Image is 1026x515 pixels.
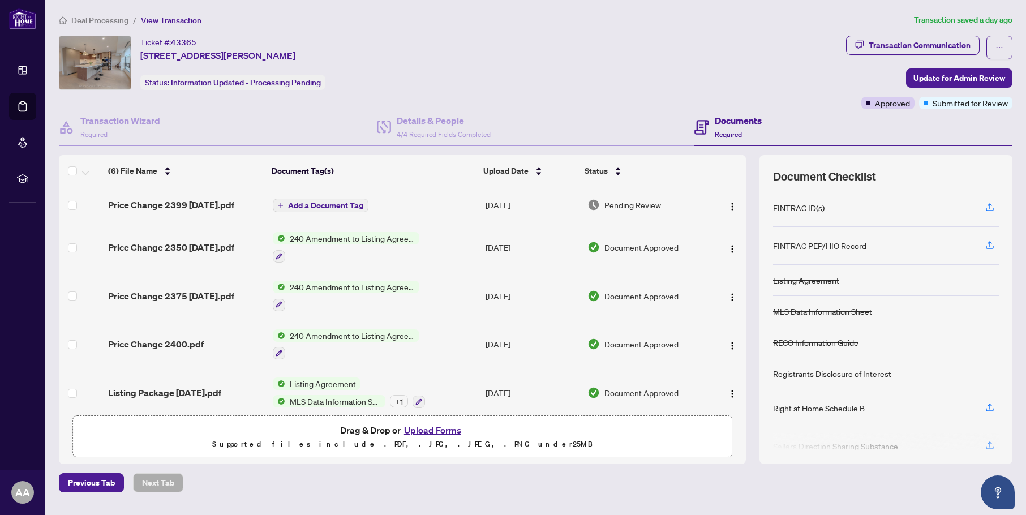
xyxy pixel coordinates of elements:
[604,338,679,350] span: Document Approved
[133,14,136,27] li: /
[285,232,419,244] span: 240 Amendment to Listing Agreement - Authority to Offer for Sale Price Change/Extension/Amendment(s)
[604,290,679,302] span: Document Approved
[285,281,419,293] span: 240 Amendment to Listing Agreement - Authority to Offer for Sale Price Change/Extension/Amendment(s)
[108,241,234,254] span: Price Change 2350 [DATE].pdf
[728,341,737,350] img: Logo
[397,130,491,139] span: 4/4 Required Fields Completed
[723,384,741,402] button: Logo
[73,416,732,458] span: Drag & Drop orUpload FormsSupported files include .PDF, .JPG, .JPEG, .PNG under25MB
[869,36,971,54] div: Transaction Communication
[108,289,234,303] span: Price Change 2375 [DATE].pdf
[481,368,583,417] td: [DATE]
[273,329,285,342] img: Status Icon
[171,37,196,48] span: 43365
[728,202,737,211] img: Logo
[59,36,131,89] img: IMG-C12251730_1.jpg
[133,473,183,492] button: Next Tab
[273,199,368,212] button: Add a Document Tag
[273,329,419,360] button: Status Icon240 Amendment to Listing Agreement - Authority to Offer for Sale Price Change/Extensio...
[140,49,295,62] span: [STREET_ADDRESS][PERSON_NAME]
[481,272,583,320] td: [DATE]
[108,165,157,177] span: (6) File Name
[273,281,419,311] button: Status Icon240 Amendment to Listing Agreement - Authority to Offer for Sale Price Change/Extensio...
[846,36,980,55] button: Transaction Communication
[401,423,465,437] button: Upload Forms
[906,68,1012,88] button: Update for Admin Review
[273,377,285,390] img: Status Icon
[171,78,321,88] span: Information Updated - Processing Pending
[141,15,201,25] span: View Transaction
[773,201,825,214] div: FINTRAC ID(s)
[587,241,600,254] img: Document Status
[140,36,196,49] div: Ticket #:
[875,97,910,109] span: Approved
[80,114,160,127] h4: Transaction Wizard
[278,203,284,208] span: plus
[68,474,115,492] span: Previous Tab
[723,335,741,353] button: Logo
[390,395,408,407] div: + 1
[80,130,108,139] span: Required
[59,16,67,24] span: home
[481,223,583,272] td: [DATE]
[140,75,325,90] div: Status:
[288,201,363,209] span: Add a Document Tag
[715,114,762,127] h4: Documents
[108,337,204,351] span: Price Change 2400.pdf
[59,473,124,492] button: Previous Tab
[604,387,679,399] span: Document Approved
[728,389,737,398] img: Logo
[913,69,1005,87] span: Update for Admin Review
[273,232,285,244] img: Status Icon
[995,44,1003,51] span: ellipsis
[585,165,608,177] span: Status
[773,305,872,317] div: MLS Data Information Sheet
[723,238,741,256] button: Logo
[773,367,891,380] div: Registrants Disclosure of Interest
[267,155,479,187] th: Document Tag(s)
[104,155,267,187] th: (6) File Name
[483,165,529,177] span: Upload Date
[773,169,876,184] span: Document Checklist
[773,336,858,349] div: RECO Information Guide
[723,196,741,214] button: Logo
[773,274,839,286] div: Listing Agreement
[9,8,36,29] img: logo
[481,320,583,369] td: [DATE]
[71,15,128,25] span: Deal Processing
[273,232,419,263] button: Status Icon240 Amendment to Listing Agreement - Authority to Offer for Sale Price Change/Extensio...
[914,14,1012,27] article: Transaction saved a day ago
[604,199,661,211] span: Pending Review
[587,290,600,302] img: Document Status
[273,198,368,213] button: Add a Document Tag
[587,387,600,399] img: Document Status
[340,423,465,437] span: Drag & Drop or
[285,395,385,407] span: MLS Data Information Sheet
[981,475,1015,509] button: Open asap
[773,402,865,414] div: Right at Home Schedule B
[273,377,425,408] button: Status IconListing AgreementStatus IconMLS Data Information Sheet+1
[273,395,285,407] img: Status Icon
[273,281,285,293] img: Status Icon
[479,155,580,187] th: Upload Date
[728,244,737,254] img: Logo
[108,198,234,212] span: Price Change 2399 [DATE].pdf
[723,287,741,305] button: Logo
[80,437,725,451] p: Supported files include .PDF, .JPG, .JPEG, .PNG under 25 MB
[587,199,600,211] img: Document Status
[728,293,737,302] img: Logo
[580,155,707,187] th: Status
[15,484,30,500] span: AA
[604,241,679,254] span: Document Approved
[108,386,221,400] span: Listing Package [DATE].pdf
[481,187,583,223] td: [DATE]
[285,377,360,390] span: Listing Agreement
[933,97,1008,109] span: Submitted for Review
[773,239,866,252] div: FINTRAC PEP/HIO Record
[397,114,491,127] h4: Details & People
[715,130,742,139] span: Required
[285,329,419,342] span: 240 Amendment to Listing Agreement - Authority to Offer for Sale Price Change/Extension/Amendment(s)
[587,338,600,350] img: Document Status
